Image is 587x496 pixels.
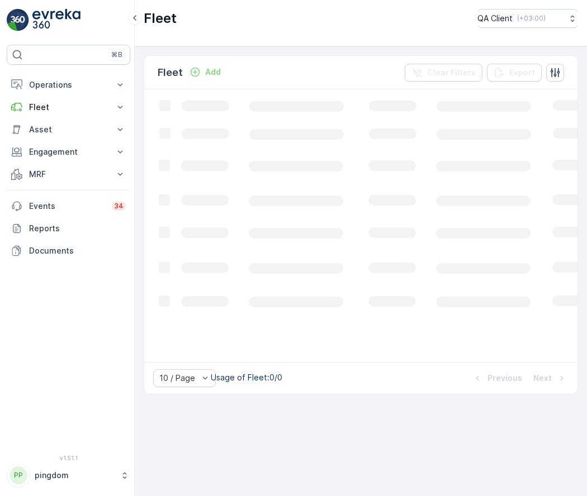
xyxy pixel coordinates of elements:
[7,96,130,118] button: Fleet
[29,169,108,180] p: MRF
[29,223,126,234] p: Reports
[7,464,130,487] button: PPpingdom
[7,9,29,31] img: logo
[405,64,482,82] button: Clear Filters
[111,50,122,59] p: ⌘B
[7,217,130,240] a: Reports
[517,14,546,23] p: ( +03:00 )
[487,373,522,384] p: Previous
[509,67,535,78] p: Export
[185,65,225,79] button: Add
[7,195,130,217] a: Events34
[29,146,108,158] p: Engagement
[471,371,523,385] button: Previous
[7,455,130,461] span: v 1.51.1
[7,118,130,141] button: Asset
[29,79,108,90] p: Operations
[29,245,126,256] p: Documents
[114,202,124,211] p: 34
[32,9,81,31] img: logo_light-DOdMpM7g.png
[29,102,108,113] p: Fleet
[158,65,183,80] p: Fleet
[7,141,130,163] button: Engagement
[144,9,177,27] p: Fleet
[29,201,105,212] p: Events
[10,466,27,484] div: PP
[477,9,578,28] button: QA Client(+03:00)
[29,124,108,135] p: Asset
[532,371,569,385] button: Next
[7,240,130,262] a: Documents
[211,372,282,383] p: Usage of Fleet : 0/0
[477,13,513,24] p: QA Client
[7,74,130,96] button: Operations
[427,67,476,78] p: Clear Filters
[205,66,221,78] p: Add
[487,64,542,82] button: Export
[7,163,130,185] button: MRF
[533,373,552,384] p: Next
[35,470,115,481] p: pingdom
